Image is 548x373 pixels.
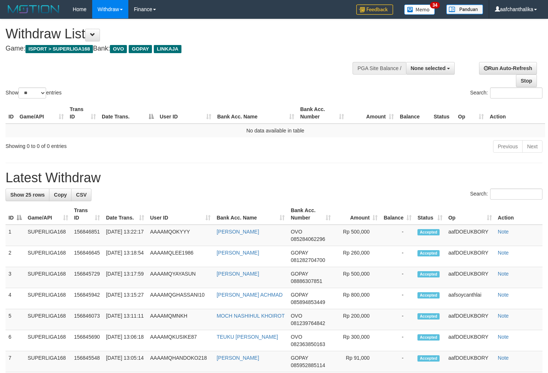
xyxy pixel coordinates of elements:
[25,246,71,267] td: SUPERLIGA168
[103,225,147,246] td: [DATE] 13:22:17
[10,192,45,198] span: Show 25 rows
[71,246,103,267] td: 156846645
[334,225,381,246] td: Rp 500,000
[498,334,509,340] a: Note
[291,299,325,305] span: Copy 085894853449 to clipboard
[216,250,259,256] a: [PERSON_NAME]
[103,330,147,351] td: [DATE] 13:06:18
[216,355,259,361] a: [PERSON_NAME]
[147,246,214,267] td: AAAAMQLEE1986
[493,140,523,153] a: Previous
[71,225,103,246] td: 156846851
[49,189,72,201] a: Copy
[214,204,288,225] th: Bank Acc. Name: activate to sort column ascending
[446,4,483,14] img: panduan.png
[54,192,67,198] span: Copy
[445,309,495,330] td: aafDOEUKBORY
[347,103,397,124] th: Amount: activate to sort column ascending
[291,334,302,340] span: OVO
[417,250,440,256] span: Accepted
[103,267,147,288] td: [DATE] 13:17:59
[417,313,440,320] span: Accepted
[334,330,381,351] td: Rp 300,000
[291,320,325,326] span: Copy 081239764842 to clipboard
[67,103,99,124] th: Trans ID: activate to sort column ascending
[417,229,440,235] span: Accepted
[103,309,147,330] td: [DATE] 13:11:11
[18,87,46,99] select: Showentries
[6,139,223,150] div: Showing 0 to 0 of 0 entries
[216,292,282,298] a: [PERSON_NAME] ACHMAD
[334,288,381,309] td: Rp 800,000
[334,204,381,225] th: Amount: activate to sort column ascending
[291,271,308,277] span: GOPAY
[147,204,214,225] th: User ID: activate to sort column ascending
[288,204,333,225] th: Bank Acc. Number: activate to sort column ascending
[334,246,381,267] td: Rp 260,000
[147,267,214,288] td: AAAAMQYAYASUN
[6,225,25,246] td: 1
[154,45,181,53] span: LINKAJA
[6,4,62,15] img: MOTION_logo.png
[381,288,415,309] td: -
[334,351,381,372] td: Rp 91,000
[406,62,455,75] button: None selected
[25,330,71,351] td: SUPERLIGA168
[334,309,381,330] td: Rp 200,000
[417,334,440,341] span: Accepted
[25,204,71,225] th: Game/API: activate to sort column ascending
[6,246,25,267] td: 2
[99,103,157,124] th: Date Trans.: activate to sort column descending
[71,267,103,288] td: 156845729
[291,257,325,263] span: Copy 081282704700 to clipboard
[6,267,25,288] td: 3
[147,225,214,246] td: AAAAMQOKYYY
[6,189,49,201] a: Show 25 rows
[415,204,445,225] th: Status: activate to sort column ascending
[495,204,542,225] th: Action
[147,288,214,309] td: AAAAMQGHASSANI10
[103,288,147,309] td: [DATE] 13:15:27
[71,189,91,201] a: CSV
[6,309,25,330] td: 5
[25,267,71,288] td: SUPERLIGA168
[147,330,214,351] td: AAAAMQKUSIKE87
[291,362,325,368] span: Copy 085952885114 to clipboard
[353,62,406,75] div: PGA Site Balance /
[147,309,214,330] td: AAAAMQMNKH
[291,229,302,235] span: OVO
[6,87,62,99] label: Show entries
[411,65,446,71] span: None selected
[6,351,25,372] td: 7
[445,225,495,246] td: aafDOEUKBORY
[6,288,25,309] td: 4
[498,250,509,256] a: Note
[417,355,440,362] span: Accepted
[381,267,415,288] td: -
[76,192,87,198] span: CSV
[487,103,545,124] th: Action
[291,236,325,242] span: Copy 085284062296 to clipboard
[71,330,103,351] td: 156845690
[381,204,415,225] th: Balance: activate to sort column ascending
[445,330,495,351] td: aafDOEUKBORY
[214,103,297,124] th: Bank Acc. Name: activate to sort column ascending
[431,103,455,124] th: Status
[6,170,542,185] h1: Latest Withdraw
[381,309,415,330] td: -
[470,189,542,200] label: Search:
[291,250,308,256] span: GOPAY
[6,103,17,124] th: ID
[216,313,285,319] a: MOCH NASHIHUL KHOIROT
[417,271,440,277] span: Accepted
[25,45,93,53] span: ISPORT > SUPERLIGA168
[455,103,487,124] th: Op: activate to sort column ascending
[6,27,358,41] h1: Withdraw List
[25,351,71,372] td: SUPERLIGA168
[6,204,25,225] th: ID: activate to sort column descending
[498,355,509,361] a: Note
[291,313,302,319] span: OVO
[157,103,214,124] th: User ID: activate to sort column ascending
[445,351,495,372] td: aafDOEUKBORY
[498,313,509,319] a: Note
